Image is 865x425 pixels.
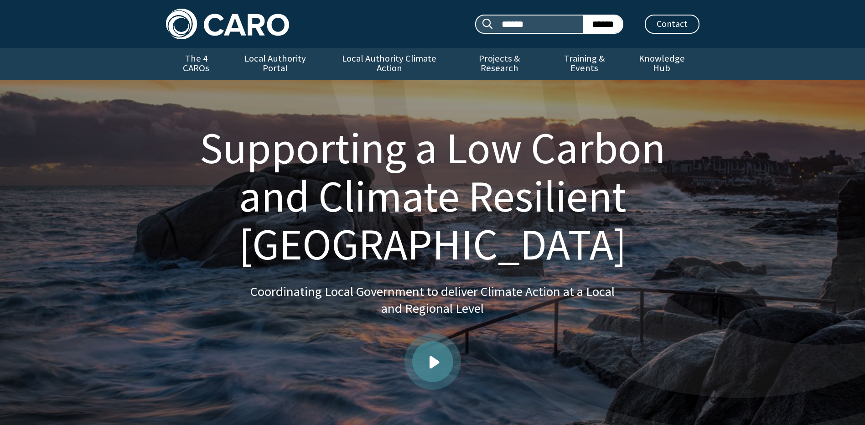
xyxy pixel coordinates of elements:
[250,283,615,317] p: Coordinating Local Government to deliver Climate Action at a Local and Regional Level
[166,9,289,39] img: Caro logo
[624,48,699,80] a: Knowledge Hub
[412,341,453,382] a: Play video
[324,48,454,80] a: Local Authority Climate Action
[454,48,544,80] a: Projects & Research
[227,48,324,80] a: Local Authority Portal
[177,124,689,269] h1: Supporting a Low Carbon and Climate Resilient [GEOGRAPHIC_DATA]
[544,48,624,80] a: Training & Events
[166,48,227,80] a: The 4 CAROs
[645,15,699,34] a: Contact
